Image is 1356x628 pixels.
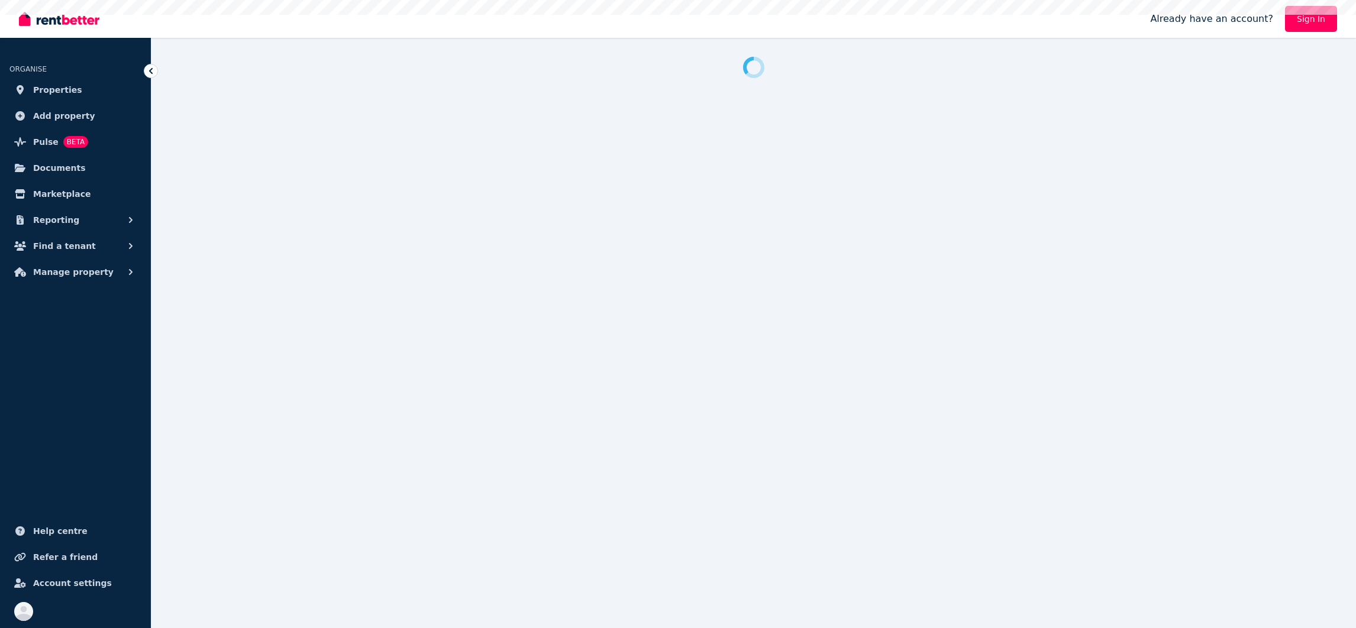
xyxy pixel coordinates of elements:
[63,136,88,148] span: BETA
[33,524,88,538] span: Help centre
[9,519,141,543] a: Help centre
[33,161,86,175] span: Documents
[9,104,141,128] a: Add property
[9,182,141,206] a: Marketplace
[33,135,59,149] span: Pulse
[33,109,95,123] span: Add property
[9,571,141,595] a: Account settings
[9,156,141,180] a: Documents
[33,550,98,564] span: Refer a friend
[9,78,141,102] a: Properties
[33,265,114,279] span: Manage property
[1150,12,1273,26] span: Already have an account?
[9,208,141,232] button: Reporting
[33,187,91,201] span: Marketplace
[19,10,99,28] img: RentBetter
[9,545,141,569] a: Refer a friend
[1285,6,1337,32] a: Sign In
[9,234,141,258] button: Find a tenant
[33,239,96,253] span: Find a tenant
[9,260,141,284] button: Manage property
[9,130,141,154] a: PulseBETA
[33,83,82,97] span: Properties
[9,65,47,73] span: ORGANISE
[33,213,79,227] span: Reporting
[33,576,112,590] span: Account settings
